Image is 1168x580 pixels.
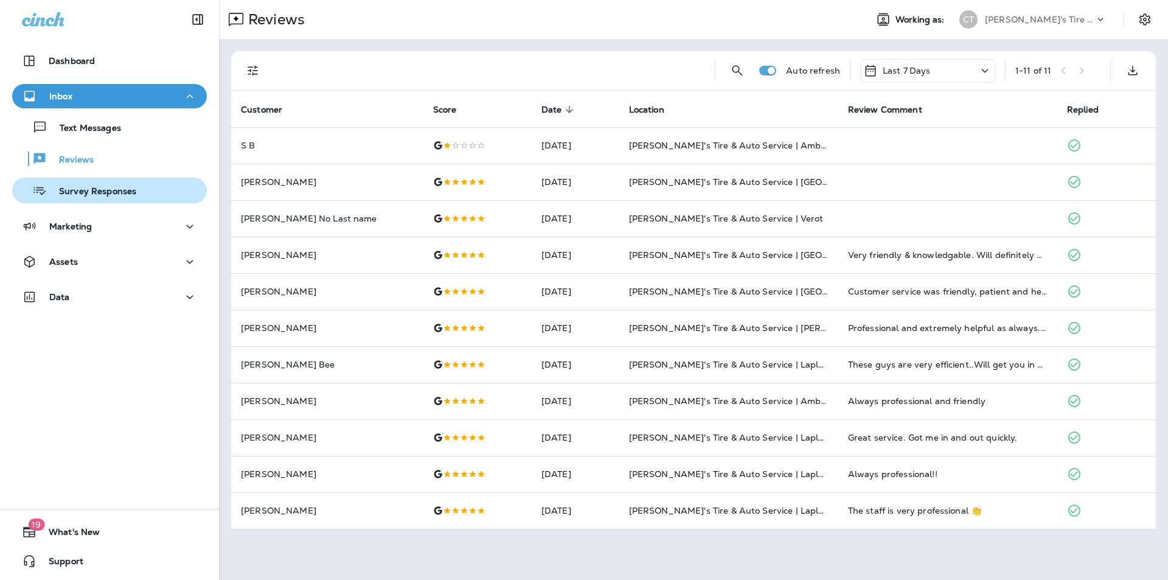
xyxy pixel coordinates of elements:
[629,176,895,187] span: [PERSON_NAME]'s Tire & Auto Service | [GEOGRAPHIC_DATA]
[532,456,619,492] td: [DATE]
[848,468,1048,480] div: Always professional!!
[241,469,414,479] p: [PERSON_NAME]
[12,178,207,203] button: Survey Responses
[532,273,619,310] td: [DATE]
[241,177,414,187] p: [PERSON_NAME]
[848,395,1048,407] div: Always professional and friendly
[629,432,833,443] span: [PERSON_NAME]'s Tire & Auto Service | Laplace
[241,104,298,115] span: Customer
[433,104,473,115] span: Score
[532,383,619,419] td: [DATE]
[12,214,207,239] button: Marketing
[629,286,971,297] span: [PERSON_NAME]'s Tire & Auto Service | [GEOGRAPHIC_DATA][PERSON_NAME]
[629,213,824,224] span: [PERSON_NAME]'s Tire & Auto Service | Verot
[241,58,265,83] button: Filters
[532,200,619,237] td: [DATE]
[1134,9,1156,30] button: Settings
[725,58,749,83] button: Search Reviews
[241,396,414,406] p: [PERSON_NAME]
[28,519,44,531] span: 19
[629,105,664,115] span: Location
[241,250,414,260] p: [PERSON_NAME]
[1067,105,1099,115] span: Replied
[985,15,1094,24] p: [PERSON_NAME]'s Tire & Auto
[629,359,833,370] span: [PERSON_NAME]'s Tire & Auto Service | Laplace
[49,56,95,66] p: Dashboard
[848,104,938,115] span: Review Comment
[47,186,136,198] p: Survey Responses
[433,105,457,115] span: Score
[243,10,305,29] p: Reviews
[895,15,947,25] span: Working as:
[47,123,121,135] p: Text Messages
[532,237,619,273] td: [DATE]
[12,250,207,274] button: Assets
[532,492,619,529] td: [DATE]
[848,432,1048,444] div: Great service. Got me in and out quickly.
[848,505,1048,517] div: The staff is very professional 👏
[629,104,680,115] span: Location
[47,155,94,166] p: Reviews
[12,146,207,172] button: Reviews
[883,66,931,75] p: Last 7 Days
[848,249,1048,261] div: Very friendly & knowledgable. Will definitely use their services again!
[241,141,414,150] p: S B
[181,7,215,32] button: Collapse Sidebar
[12,285,207,309] button: Data
[629,323,876,334] span: [PERSON_NAME]'s Tire & Auto Service | [PERSON_NAME]
[848,285,1048,298] div: Customer service was friendly, patient and helped me to meet my auto needs within my budget.
[629,505,833,516] span: [PERSON_NAME]'s Tire & Auto Service | Laplace
[36,527,100,542] span: What's New
[241,214,414,223] p: [PERSON_NAME] No Last name
[241,323,414,333] p: [PERSON_NAME]
[49,257,78,267] p: Assets
[848,322,1048,334] div: Professional and extremely helpful as always. Highly recommend.
[629,396,854,407] span: [PERSON_NAME]'s Tire & Auto Service | Ambassador
[49,91,72,101] p: Inbox
[36,556,83,571] span: Support
[241,287,414,296] p: [PERSON_NAME]
[12,549,207,573] button: Support
[532,310,619,346] td: [DATE]
[12,84,207,108] button: Inbox
[532,419,619,456] td: [DATE]
[49,292,70,302] p: Data
[1067,104,1114,115] span: Replied
[12,114,207,140] button: Text Messages
[241,360,414,369] p: [PERSON_NAME] Bee
[49,222,92,231] p: Marketing
[786,66,840,75] p: Auto refresh
[848,105,922,115] span: Review Comment
[12,49,207,73] button: Dashboard
[12,520,207,544] button: 19What's New
[629,469,833,480] span: [PERSON_NAME]'s Tire & Auto Service | Laplace
[532,127,619,164] td: [DATE]
[629,250,971,260] span: [PERSON_NAME]'s Tire & Auto Service | [GEOGRAPHIC_DATA][PERSON_NAME]
[241,506,414,515] p: [PERSON_NAME]
[848,358,1048,371] div: These guys are very efficient..Will get you in and out, job completed
[629,140,854,151] span: [PERSON_NAME]'s Tire & Auto Service | Ambassador
[532,164,619,200] td: [DATE]
[959,10,978,29] div: CT
[532,346,619,383] td: [DATE]
[1121,58,1145,83] button: Export as CSV
[541,104,578,115] span: Date
[1015,66,1051,75] div: 1 - 11 of 11
[541,105,562,115] span: Date
[241,433,414,442] p: [PERSON_NAME]
[241,105,282,115] span: Customer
